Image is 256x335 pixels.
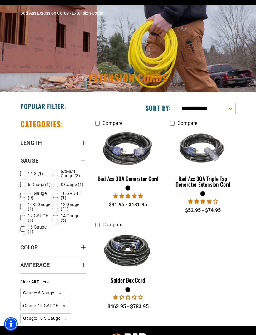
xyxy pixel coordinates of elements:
[170,120,236,179] img: black
[20,134,86,152] summary: Length
[20,152,86,170] summary: Gauge
[28,225,51,234] span: 16 Gauge (1)
[102,222,122,228] span: Compare
[95,120,161,179] img: black
[20,157,38,165] span: Gauge
[145,104,171,112] label: Sort by:
[20,256,86,274] summary: Amperage
[170,207,236,214] div: $52.95 - $74.95
[20,315,71,321] a: Gauge: 10-3 Gauge
[20,288,65,298] span: Gauge: 6 Gauge
[20,73,236,83] h1: Extension Cords
[170,176,236,187] div: Bad Ass 30A Triple Tap Generator Extension Cord
[20,11,69,16] a: Bad Ass Extension Cords
[28,214,51,223] span: 12 GAUGE (1)
[20,120,63,129] h2: Categories:
[188,199,218,205] span: 4.00 stars
[61,191,83,200] span: 10 GAUGE (1)
[20,239,86,256] summary: Color
[28,183,51,187] span: 6 Gauge (1)
[177,121,197,126] span: Compare
[20,290,65,296] a: Gauge: 6 Gauge
[95,303,161,311] div: $462.95 - $783.95
[20,262,50,269] span: Amperage
[102,121,122,126] span: Compare
[61,214,83,223] span: 14 Gauge (5)
[20,244,38,251] span: Color
[20,301,69,311] span: Gauge: 10 GAUGE
[20,140,42,147] span: Length
[61,183,83,187] span: 8 Gauge (1)
[20,280,49,285] span: Clear All Filters
[113,193,143,199] span: 5.00 stars
[95,176,161,182] div: Bad Ass 30A Generator Cord
[4,317,18,331] div: Accessibility Menu
[95,231,161,287] a: black Spider Box Cord
[95,201,161,209] div: $91.95 - $181.95
[95,231,161,271] img: black
[61,203,83,211] span: 12 Gauge (21)
[20,102,66,111] h2: Popular Filter:
[28,172,43,176] span: 16-3 (1)
[20,303,69,309] a: Gauge: 10 GAUGE
[95,130,161,185] a: black Bad Ass 30A Generator Cord
[72,11,103,16] span: Extension Cords
[20,10,236,17] nav: breadcrumbs
[113,295,143,301] span: 1.00 stars
[70,11,71,16] span: ›
[95,278,161,283] div: Spider Box Cord
[28,203,51,211] span: 10-3 Gauge (1)
[170,130,236,191] a: black Bad Ass 30A Triple Tap Generator Extension Cord
[20,279,51,286] a: Clear All Filters
[28,191,51,200] span: 10 Gauge (9)
[61,170,83,178] span: 6/3-8/1 Gauge (2)
[20,314,71,324] span: Gauge: 10-3 Gauge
